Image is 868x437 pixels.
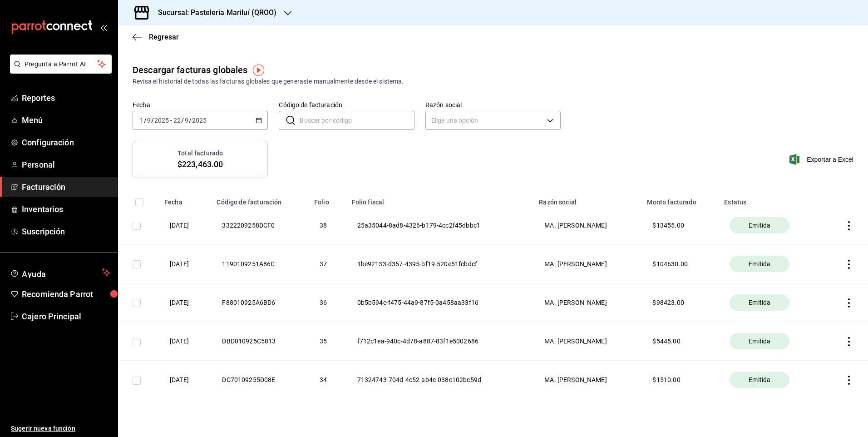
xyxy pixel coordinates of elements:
th: Fecha [159,193,211,206]
label: Razón social [425,102,561,108]
input: ---- [192,117,207,124]
input: ---- [154,117,169,124]
span: Reportes [22,92,110,104]
span: Personal [22,159,110,171]
th: 37 [309,245,346,283]
span: Emitida [745,221,774,230]
span: - [170,117,172,124]
input: -- [147,117,151,124]
button: open_drawer_menu [100,24,107,31]
th: $ 13455.00 [641,206,719,245]
th: Folio [309,193,346,206]
a: Pregunta a Parrot AI [6,66,112,75]
th: 34 [309,361,346,399]
th: DBD010925C5813 [211,322,309,361]
input: -- [173,117,181,124]
button: Exportar a Excel [791,154,853,165]
span: Facturación [22,181,110,193]
label: Código de facturación [279,102,414,108]
th: f712c1ea-940c-4d78-a887-83f1e5002686 [346,322,534,361]
th: 36 [309,283,346,322]
h3: Total facturado [178,149,223,158]
th: MA. [PERSON_NAME] [533,206,641,245]
th: MA. [PERSON_NAME] [533,361,641,399]
th: 0b5b594c-f475-44a9-87f5-0a458aa33f16 [346,283,534,322]
img: Tooltip marker [253,65,264,76]
span: $223,463.00 [178,158,223,170]
span: Emitida [745,298,774,307]
label: Fecha [133,102,268,108]
th: 71324743-704d-4c52-ab4c-038c102bc59d [346,361,534,399]
th: Estatus [719,193,824,206]
span: Emitida [745,337,774,346]
span: Menú [22,114,110,126]
span: Configuración [22,136,110,149]
th: 38 [309,206,346,245]
span: Pregunta a Parrot AI [25,60,98,69]
th: Monto facturado [641,193,719,206]
th: Código de facturación [211,193,309,206]
th: MA. [PERSON_NAME] [533,245,641,283]
span: / [189,117,192,124]
span: / [181,117,184,124]
th: [DATE] [159,245,211,283]
span: Sugerir nueva función [11,424,110,433]
input: Buscar por código [300,111,414,129]
span: Emitida [745,259,774,268]
th: DC70109255D08E [211,361,309,399]
span: Suscripción [22,225,110,238]
button: Pregunta a Parrot AI [10,55,112,74]
th: $ 1510.00 [641,361,719,399]
span: Emitida [745,375,774,384]
th: [DATE] [159,361,211,399]
div: Descargar facturas globales [133,63,248,77]
div: Elige una opción [425,111,561,130]
span: Cajero Principal [22,310,110,323]
th: 1190109251A86C [211,245,309,283]
span: Regresar [149,33,179,41]
th: $ 5445.00 [641,322,719,361]
span: Inventarios [22,203,110,215]
span: Recomienda Parrot [22,288,110,300]
input: -- [139,117,144,124]
span: / [151,117,154,124]
button: Regresar [133,33,179,41]
th: $ 104630.00 [641,245,719,283]
th: [DATE] [159,206,211,245]
input: -- [184,117,189,124]
th: Folio fiscal [346,193,534,206]
th: F88010925A6BD6 [211,283,309,322]
th: MA. [PERSON_NAME] [533,322,641,361]
h3: Sucursal: Pastelería Mariluí (QROO) [151,7,277,18]
th: 3322209258DCF0 [211,206,309,245]
th: $ 98423.00 [641,283,719,322]
div: Revisa el historial de todas las facturas globales que generaste manualmente desde el sistema. [133,77,853,86]
th: [DATE] [159,322,211,361]
th: Razón social [533,193,641,206]
th: 25a35044-8ad8-4326-b179-4cc2f45dbbc1 [346,206,534,245]
th: MA. [PERSON_NAME] [533,283,641,322]
span: / [144,117,147,124]
th: 35 [309,322,346,361]
th: 1be92133-d357-4395-bf19-520e51fcbdcf [346,245,534,283]
span: Ayuda [22,267,99,278]
th: [DATE] [159,283,211,322]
